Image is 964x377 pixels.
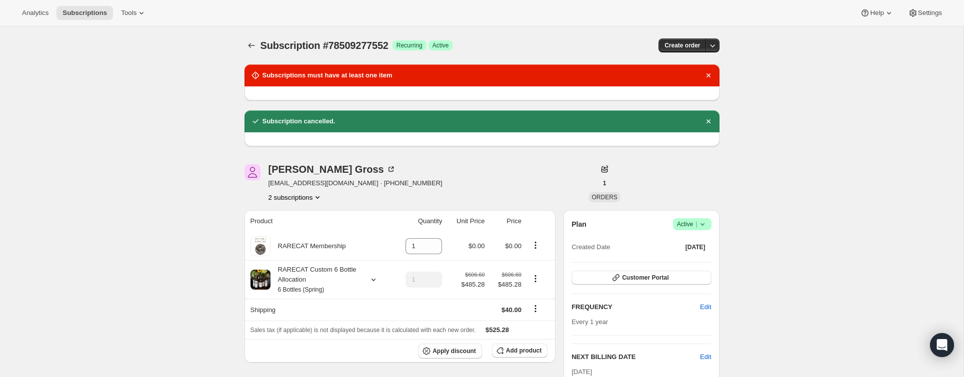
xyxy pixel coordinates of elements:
[278,286,324,293] small: 6 Bottles (Spring)
[461,280,484,290] span: $485.28
[571,271,711,285] button: Customer Portal
[244,38,258,52] button: Subscriptions
[658,38,706,52] button: Create order
[270,265,360,295] div: RARECAT Custom 6 Bottle Allocation
[571,368,592,376] span: [DATE]
[502,272,521,278] small: $606.60
[622,274,668,282] span: Customer Portal
[694,299,717,315] button: Edit
[701,68,715,82] button: Dismiss notification
[571,318,608,326] span: Every 1 year
[571,302,700,312] h2: FREQUENCY
[250,270,270,290] img: product img
[244,164,260,180] span: Adam Gross
[603,179,606,187] span: 1
[597,176,612,190] button: 1
[571,219,586,229] h2: Plan
[268,178,442,188] span: [EMAIL_ADDRESS][DOMAIN_NAME] · [PHONE_NUMBER]
[527,240,543,251] button: Product actions
[571,242,610,252] span: Created Date
[465,272,484,278] small: $606.60
[487,210,524,232] th: Price
[22,9,48,17] span: Analytics
[268,164,396,174] div: [PERSON_NAME] Gross
[121,9,136,17] span: Tools
[262,116,335,126] h2: Subscription cancelled.
[262,70,392,80] h2: Subscriptions must have at least one item
[700,302,711,312] span: Edit
[592,194,617,201] span: ORDERS
[418,344,482,359] button: Apply discount
[902,6,948,20] button: Settings
[432,347,476,355] span: Apply discount
[501,306,521,314] span: $40.00
[485,326,509,334] span: $525.28
[679,240,711,254] button: [DATE]
[701,114,715,128] button: Dismiss notification
[700,352,711,362] button: Edit
[505,242,521,250] span: $0.00
[392,210,445,232] th: Quantity
[492,344,547,358] button: Add product
[260,40,388,51] span: Subscription #78509277552
[62,9,107,17] span: Subscriptions
[490,280,521,290] span: $485.28
[506,347,541,355] span: Add product
[268,192,323,202] button: Product actions
[250,327,476,334] span: Sales tax (if applicable) is not displayed because it is calculated with each new order.
[56,6,113,20] button: Subscriptions
[571,352,700,362] h2: NEXT BILLING DATE
[244,299,392,321] th: Shipping
[677,219,707,229] span: Active
[527,273,543,284] button: Product actions
[396,41,422,49] span: Recurring
[270,241,346,251] div: RARECAT Membership
[244,210,392,232] th: Product
[115,6,152,20] button: Tools
[664,41,700,49] span: Create order
[432,41,449,49] span: Active
[870,9,883,17] span: Help
[16,6,54,20] button: Analytics
[685,243,705,251] span: [DATE]
[250,236,270,256] img: product img
[445,210,487,232] th: Unit Price
[527,303,543,314] button: Shipping actions
[695,220,697,228] span: |
[930,333,954,357] div: Open Intercom Messenger
[468,242,485,250] span: $0.00
[918,9,942,17] span: Settings
[854,6,899,20] button: Help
